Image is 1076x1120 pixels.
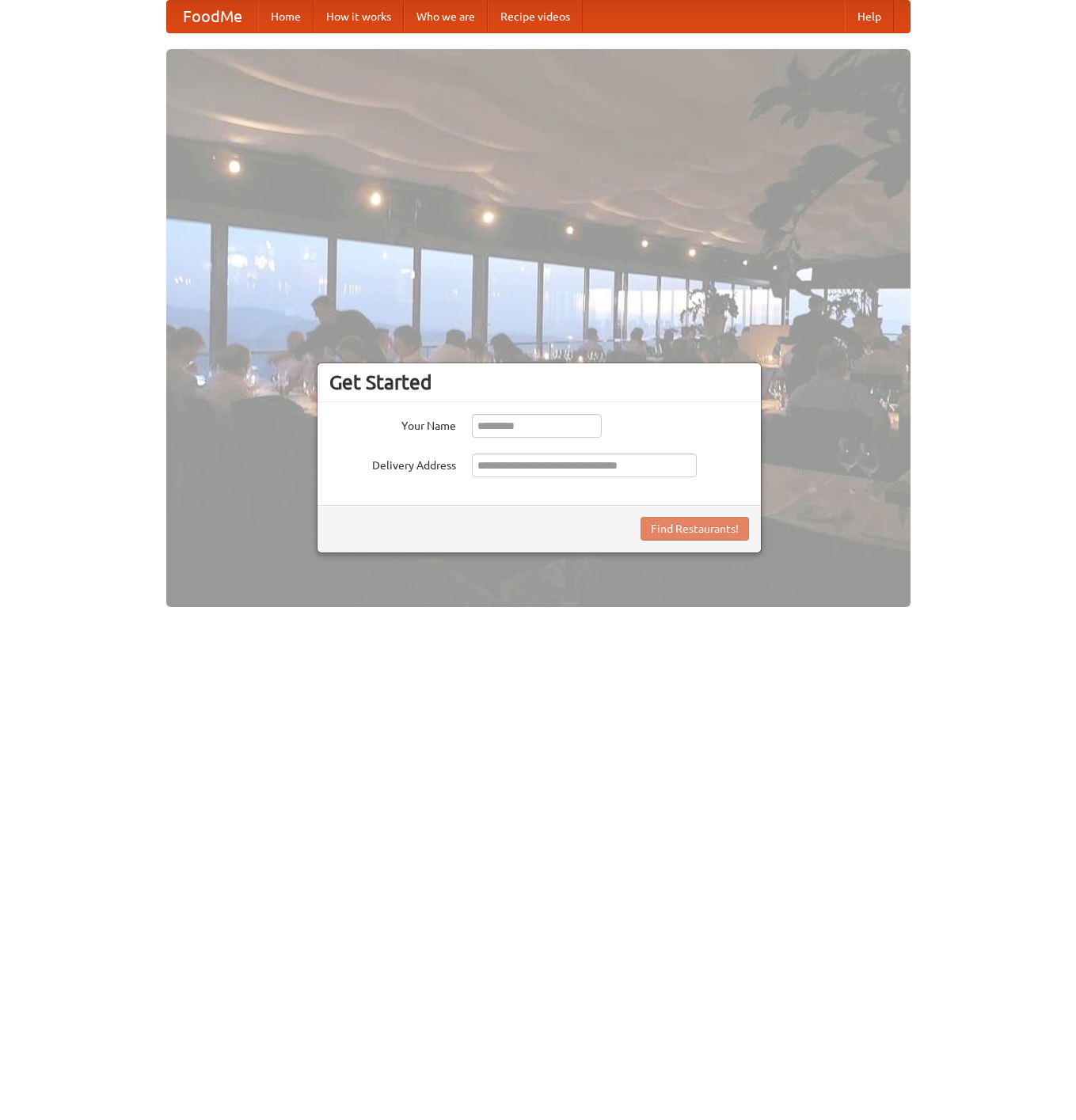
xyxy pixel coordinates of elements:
[488,1,583,32] a: Recipe videos
[314,1,404,32] a: How it works
[329,454,456,473] label: Delivery Address
[258,1,314,32] a: Home
[845,1,894,32] a: Help
[641,517,749,541] button: Find Restaurants!
[167,1,258,32] a: FoodMe
[404,1,488,32] a: Who we are
[329,370,749,394] h3: Get Started
[329,414,456,434] label: Your Name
